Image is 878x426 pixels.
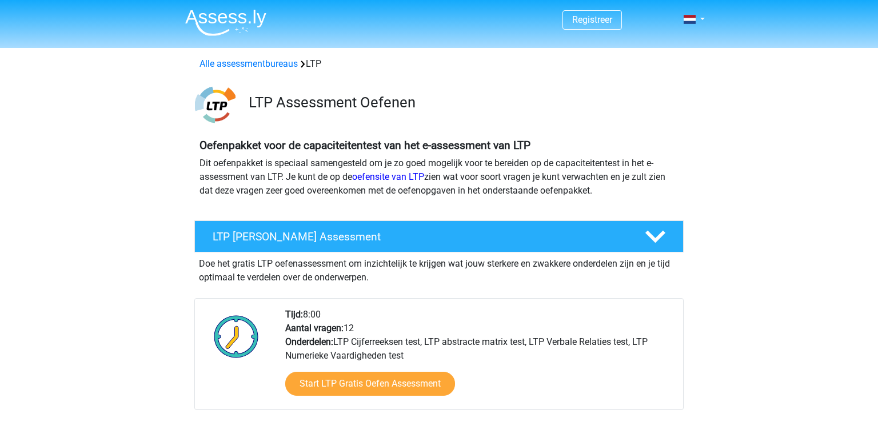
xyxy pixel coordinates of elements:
[285,323,344,333] b: Aantal vragen:
[199,58,298,69] a: Alle assessmentbureaus
[194,252,684,284] div: Doe het gratis LTP oefenassessment om inzichtelijk te krijgen wat jouw sterkere en zwakkere onder...
[199,156,679,198] p: Dit oefenpakket is speciaal samengesteld om je zo goed mogelijk voor te bereiden op de capaciteit...
[199,139,530,152] b: Oefenpakket voor de capaciteitentest van het e-assessment van LTP
[207,308,265,365] img: Klok
[190,220,688,252] a: LTP [PERSON_NAME] Assessment
[285,336,333,347] b: Onderdelen:
[185,9,266,36] img: Assessly
[249,94,675,111] h3: LTP Assessment Oefenen
[195,57,683,71] div: LTP
[572,14,612,25] a: Registreer
[285,309,303,320] b: Tijd:
[213,230,626,243] h4: LTP [PERSON_NAME] Assessment
[285,372,455,396] a: Start LTP Gratis Oefen Assessment
[195,85,236,125] img: ltp.png
[277,308,683,409] div: 8:00 12 LTP Cijferreeksen test, LTP abstracte matrix test, LTP Verbale Relaties test, LTP Numerie...
[352,171,424,182] a: oefensite van LTP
